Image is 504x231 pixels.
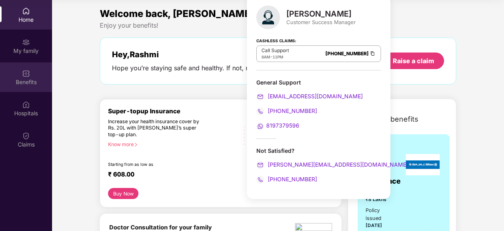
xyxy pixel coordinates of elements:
a: 8197379596 [256,122,299,129]
span: right [134,143,138,147]
div: General Support [256,79,381,130]
a: [PHONE_NUMBER] [256,107,317,114]
img: svg+xml;base64,PHN2ZyBpZD0iSG9zcGl0YWxzIiB4bWxucz0iaHR0cDovL3d3dy53My5vcmcvMjAwMC9zdmciIHdpZHRoPS... [22,101,30,109]
img: svg+xml;base64,PHN2ZyBpZD0iQ2xhaW0iIHhtbG5zPSJodHRwOi8vd3d3LnczLm9yZy8yMDAwL3N2ZyIgd2lkdGg9IjIwIi... [22,132,30,140]
div: Know more [108,141,235,147]
div: [PERSON_NAME] [286,9,356,19]
a: [PERSON_NAME][EMAIL_ADDRESS][DOMAIN_NAME] [256,161,408,168]
div: Raise a claim [393,56,434,65]
img: svg+xml;base64,PHN2ZyB4bWxucz0iaHR0cDovL3d3dy53My5vcmcvMjAwMC9zdmciIHhtbG5zOnhsaW5rPSJodHRwOi8vd3... [239,119,296,176]
img: svg+xml;base64,PHN2ZyBpZD0iQmVuZWZpdHMiIHhtbG5zPSJodHRwOi8vd3d3LnczLm9yZy8yMDAwL3N2ZyIgd2lkdGg9Ij... [22,69,30,77]
img: svg+xml;base64,PHN2ZyB4bWxucz0iaHR0cDovL3d3dy53My5vcmcvMjAwMC9zdmciIHdpZHRoPSIyMCIgaGVpZ2h0PSIyMC... [256,93,264,101]
div: Starting from as low as [108,162,206,167]
div: Customer Success Manager [286,19,356,26]
div: Super-topup Insurance [108,107,239,115]
span: [DATE] [366,223,382,228]
div: Hope you’re staying safe and healthy. If not, no worries. We’re here to help. [112,64,338,72]
div: Not Satisfied? [256,147,381,184]
img: svg+xml;base64,PHN2ZyB4bWxucz0iaHR0cDovL3d3dy53My5vcmcvMjAwMC9zdmciIHdpZHRoPSIyMCIgaGVpZ2h0PSIyMC... [256,176,264,184]
a: [EMAIL_ADDRESS][DOMAIN_NAME] [256,93,363,100]
img: svg+xml;base64,PHN2ZyB4bWxucz0iaHR0cDovL3d3dy53My5vcmcvMjAwMC9zdmciIHdpZHRoPSIyMCIgaGVpZ2h0PSIyMC... [256,161,264,169]
span: Welcome back, [PERSON_NAME]! [100,8,258,19]
img: svg+xml;base64,PHN2ZyBpZD0iSG9tZSIgeG1sbnM9Imh0dHA6Ly93d3cudzMub3JnLzIwMDAvc3ZnIiB3aWR0aD0iMjAiIG... [22,7,30,15]
strong: Cashless Claims: [256,36,296,45]
img: svg+xml;base64,PHN2ZyB4bWxucz0iaHR0cDovL3d3dy53My5vcmcvMjAwMC9zdmciIHhtbG5zOnhsaW5rPSJodHRwOi8vd3... [256,6,280,29]
a: [PHONE_NUMBER] [256,176,317,182]
img: svg+xml;base64,PHN2ZyB3aWR0aD0iMjAiIGhlaWdodD0iMjAiIHZpZXdCb3g9IjAgMCAyMCAyMCIgZmlsbD0ibm9uZSIgeG... [22,38,30,46]
span: 8AM [261,54,270,59]
img: Clipboard Icon [370,50,376,57]
span: [EMAIL_ADDRESS][DOMAIN_NAME] [266,93,363,100]
span: [PHONE_NUMBER] [266,176,317,182]
div: Policy issued [366,207,394,222]
span: 11PM [273,54,283,59]
div: - [261,54,289,60]
div: General Support [256,79,381,86]
div: Hey, Rashmi [112,50,338,59]
a: [PHONE_NUMBER] [325,51,369,56]
div: ₹ 608.00 [108,171,231,180]
span: 8197379596 [266,122,299,129]
div: Increase your health insurance cover by Rs. 20L with [PERSON_NAME]’s super top-up plan. [108,118,205,138]
p: Call Support [261,47,289,54]
img: insurerLogo [406,154,440,175]
div: Enjoy your benefits! [100,21,456,30]
span: [PERSON_NAME][EMAIL_ADDRESS][DOMAIN_NAME] [266,161,408,168]
span: [PHONE_NUMBER] [266,107,317,114]
img: svg+xml;base64,PHN2ZyB4bWxucz0iaHR0cDovL3d3dy53My5vcmcvMjAwMC9zdmciIHdpZHRoPSIyMCIgaGVpZ2h0PSIyMC... [256,122,264,130]
button: Buy Now [108,188,138,199]
img: svg+xml;base64,PHN2ZyB4bWxucz0iaHR0cDovL3d3dy53My5vcmcvMjAwMC9zdmciIHdpZHRoPSIyMCIgaGVpZ2h0PSIyMC... [256,107,264,115]
div: Not Satisfied? [256,147,381,154]
b: Doctor Consultation for your family [109,224,212,231]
